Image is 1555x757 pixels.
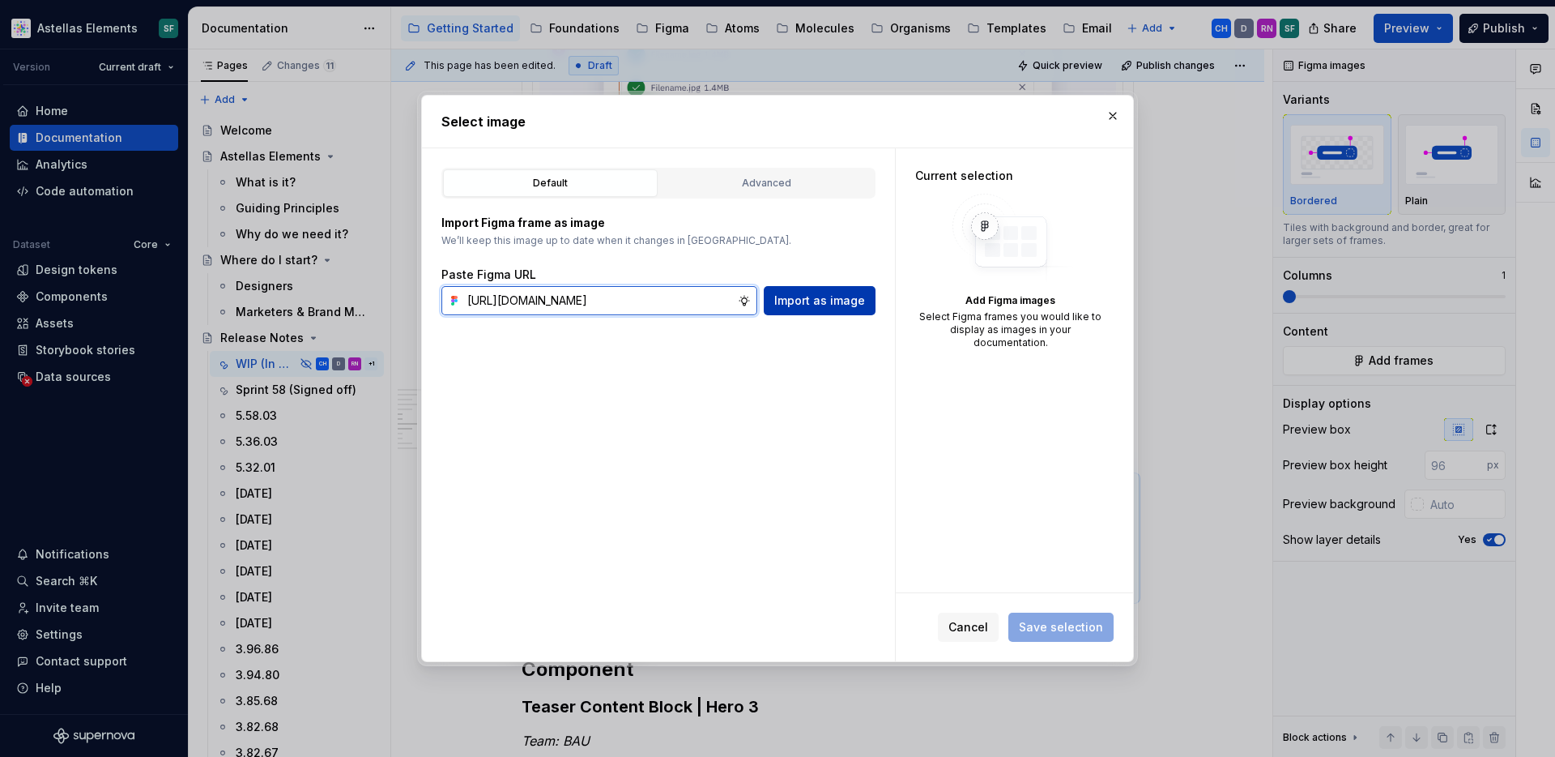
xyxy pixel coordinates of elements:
label: Paste Figma URL [441,267,536,283]
button: Cancel [938,613,999,642]
span: Import as image [774,293,865,309]
div: Select Figma frames you would like to display as images in your documentation. [915,310,1106,349]
div: Advanced [665,175,868,191]
div: Current selection [915,168,1106,184]
span: Cancel [948,619,988,635]
h2: Select image [441,112,1114,131]
p: We’ll keep this image up to date when it changes in [GEOGRAPHIC_DATA]. [441,234,875,247]
input: https://figma.com/file... [461,286,738,315]
div: Add Figma images [915,294,1106,307]
div: Default [449,175,652,191]
p: Import Figma frame as image [441,215,875,231]
button: Import as image [764,286,875,315]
